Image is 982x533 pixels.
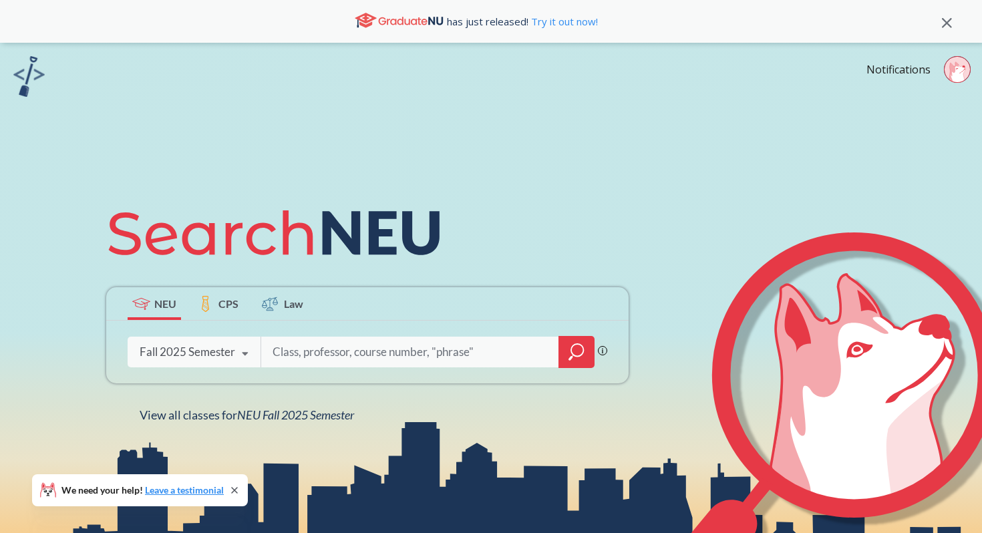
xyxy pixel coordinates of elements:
[271,338,549,366] input: Class, professor, course number, "phrase"
[568,343,585,361] svg: magnifying glass
[140,345,235,359] div: Fall 2025 Semester
[61,486,224,495] span: We need your help!
[13,56,45,97] img: sandbox logo
[284,296,303,311] span: Law
[866,62,931,77] a: Notifications
[558,336,595,368] div: magnifying glass
[145,484,224,496] a: Leave a testimonial
[447,14,598,29] span: has just released!
[237,407,354,422] span: NEU Fall 2025 Semester
[528,15,598,28] a: Try it out now!
[140,407,354,422] span: View all classes for
[154,296,176,311] span: NEU
[13,56,45,101] a: sandbox logo
[218,296,238,311] span: CPS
